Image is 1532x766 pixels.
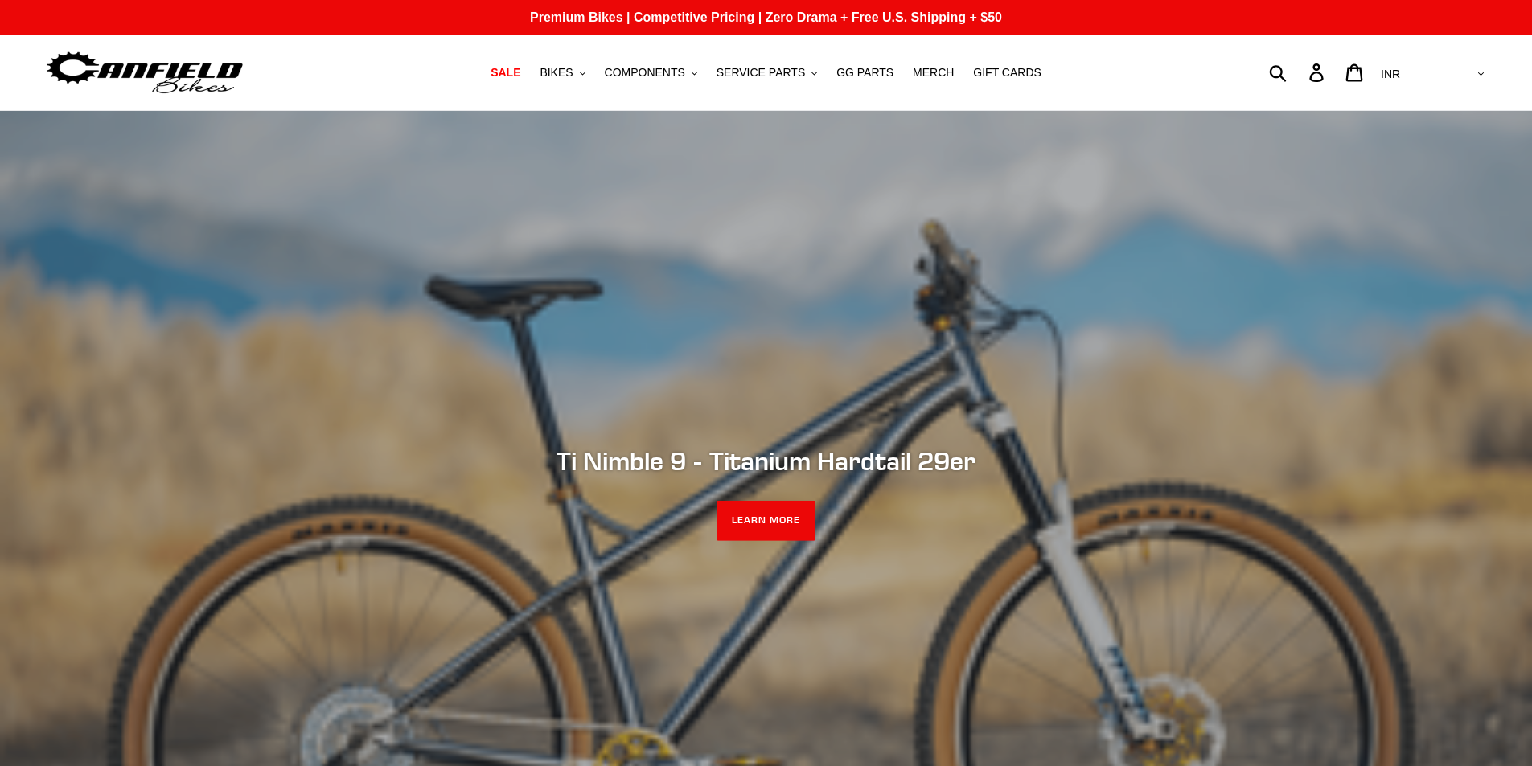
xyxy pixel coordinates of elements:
[708,62,825,84] button: SERVICE PARTS
[828,62,902,84] a: GG PARTS
[973,66,1041,80] span: GIFT CARDS
[836,66,893,80] span: GG PARTS
[965,62,1049,84] a: GIFT CARDS
[328,446,1205,477] h2: Ti Nimble 9 - Titanium Hardtail 29er
[905,62,962,84] a: MERCH
[597,62,705,84] button: COMPONENTS
[44,47,245,98] img: Canfield Bikes
[913,66,954,80] span: MERCH
[605,66,685,80] span: COMPONENTS
[540,66,573,80] span: BIKES
[717,66,805,80] span: SERVICE PARTS
[717,501,815,541] a: LEARN MORE
[1278,55,1319,90] input: Search
[532,62,593,84] button: BIKES
[483,62,528,84] a: SALE
[491,66,520,80] span: SALE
